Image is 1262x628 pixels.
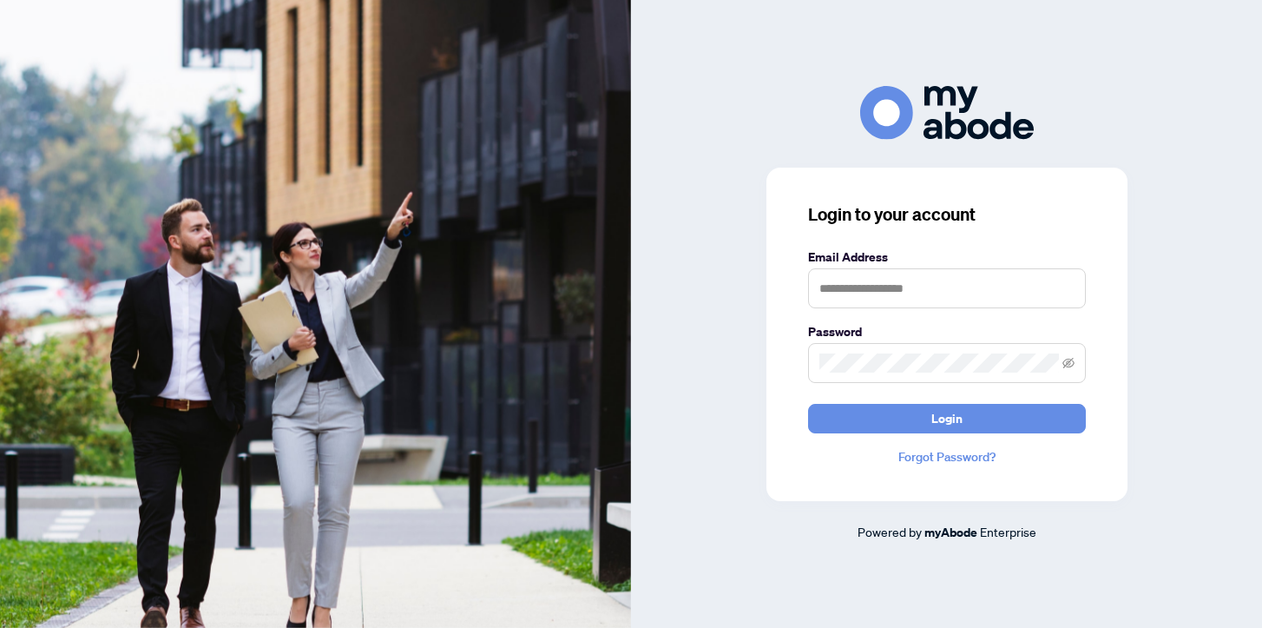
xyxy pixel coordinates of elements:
img: ma-logo [860,86,1034,139]
h3: Login to your account [808,202,1086,227]
button: Login [808,404,1086,433]
span: Login [931,405,963,433]
span: Powered by [858,524,922,539]
label: Password [808,322,1086,341]
label: Email Address [808,248,1086,267]
a: Forgot Password? [808,447,1086,466]
a: myAbode [924,523,977,542]
span: eye-invisible [1062,357,1075,369]
span: Enterprise [980,524,1036,539]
